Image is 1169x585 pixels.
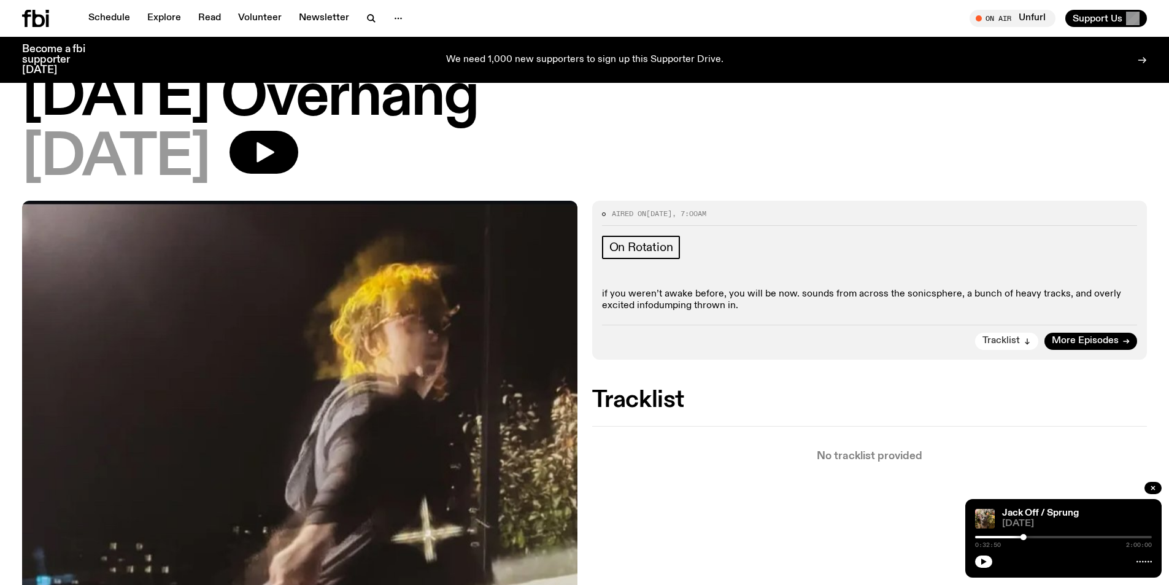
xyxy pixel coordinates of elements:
[975,542,1001,548] span: 0:32:50
[446,55,723,66] p: We need 1,000 new supporters to sign up this Supporter Drive.
[612,209,646,219] span: Aired on
[81,10,137,27] a: Schedule
[602,236,681,259] a: On Rotation
[1002,519,1152,529] span: [DATE]
[22,131,210,186] span: [DATE]
[140,10,188,27] a: Explore
[1044,333,1137,350] a: More Episodes
[592,389,1148,411] h2: Tracklist
[1126,542,1152,548] span: 2:00:00
[1052,336,1119,346] span: More Episodes
[602,289,1138,312] p: if you weren’t awake before, you will be now. sounds from across the sonicsphere, a bunch of heav...
[22,44,101,76] h3: Become a fbi supporter [DATE]
[1065,10,1147,27] button: Support Us
[1073,13,1122,24] span: Support Us
[975,509,995,529] img: A grey cat sitting on a table facing the camera, surrounded by bouquets of flowers.
[22,71,1147,126] h1: [DATE] Overhang
[291,10,357,27] a: Newsletter
[592,451,1148,462] p: No tracklist provided
[191,10,228,27] a: Read
[975,333,1038,350] button: Tracklist
[970,10,1055,27] button: On AirUnfurl
[646,209,672,219] span: [DATE]
[1002,508,1079,518] a: Jack Off / Sprung
[672,209,706,219] span: , 7:00am
[231,10,289,27] a: Volunteer
[609,241,673,254] span: On Rotation
[982,336,1020,346] span: Tracklist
